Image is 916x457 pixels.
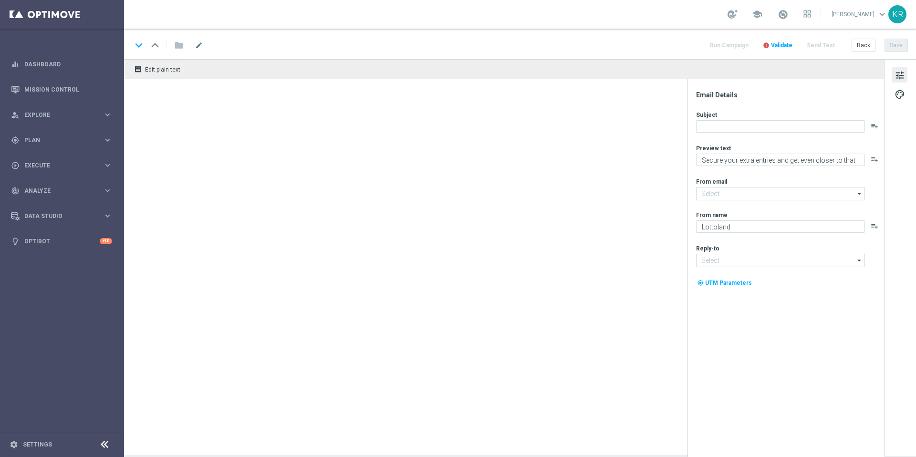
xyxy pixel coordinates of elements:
div: Optibot [11,228,112,254]
i: keyboard_arrow_right [103,161,112,170]
span: school [752,9,762,20]
i: arrow_drop_down [855,254,864,267]
label: From email [696,178,727,186]
span: tune [895,69,905,82]
i: equalizer [11,60,20,69]
button: my_location UTM Parameters [696,278,753,288]
input: Select [696,187,865,200]
i: keyboard_arrow_right [103,186,112,195]
i: person_search [11,111,20,119]
i: keyboard_arrow_down [132,38,146,52]
button: receipt Edit plain text [132,63,185,75]
span: Validate [771,42,792,49]
div: Analyze [11,187,103,195]
span: Explore [24,112,103,118]
span: Data Studio [24,213,103,219]
button: Data Studio keyboard_arrow_right [10,212,113,220]
div: Dashboard [11,52,112,77]
a: Optibot [24,228,100,254]
button: playlist_add [871,156,878,163]
i: track_changes [11,187,20,195]
button: play_circle_outline Execute keyboard_arrow_right [10,162,113,169]
button: Save [885,39,908,52]
i: my_location [697,280,704,286]
div: Data Studio [11,212,103,220]
label: Preview text [696,145,731,152]
div: Execute [11,161,103,170]
button: equalizer Dashboard [10,61,113,68]
i: keyboard_arrow_right [103,211,112,220]
a: Mission Control [24,77,112,102]
button: error Validate [761,39,794,52]
div: +10 [100,238,112,244]
button: lightbulb Optibot +10 [10,238,113,245]
button: person_search Explore keyboard_arrow_right [10,111,113,119]
div: Mission Control [11,77,112,102]
label: From name [696,211,728,219]
i: keyboard_arrow_right [103,110,112,119]
a: [PERSON_NAME]keyboard_arrow_down [831,7,888,21]
button: playlist_add [871,222,878,230]
label: Subject [696,111,717,119]
div: Plan [11,136,103,145]
span: Plan [24,137,103,143]
i: gps_fixed [11,136,20,145]
a: Dashboard [24,52,112,77]
button: playlist_add [871,122,878,130]
button: Mission Control [10,86,113,93]
div: KR [888,5,906,23]
span: Edit plain text [145,66,180,73]
span: UTM Parameters [705,280,752,286]
span: Execute [24,163,103,168]
a: Settings [23,442,52,447]
span: keyboard_arrow_down [877,9,887,20]
label: Reply-to [696,245,719,252]
i: error [763,42,770,49]
span: mode_edit [195,41,203,50]
i: lightbulb [11,237,20,246]
i: play_circle_outline [11,161,20,170]
button: gps_fixed Plan keyboard_arrow_right [10,136,113,144]
button: Back [852,39,875,52]
i: arrow_drop_down [855,187,864,200]
i: keyboard_arrow_right [103,135,112,145]
i: receipt [134,65,142,73]
button: tune [892,67,907,83]
button: palette [892,86,907,102]
button: track_changes Analyze keyboard_arrow_right [10,187,113,195]
span: Analyze [24,188,103,194]
div: Email Details [696,91,883,99]
div: Explore [11,111,103,119]
input: Select [696,254,865,267]
i: settings [10,440,18,449]
span: palette [895,88,905,101]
